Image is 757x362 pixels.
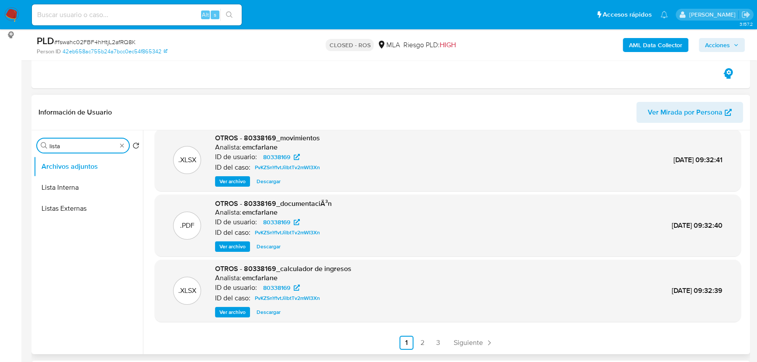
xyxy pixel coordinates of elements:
p: ID de usuario: [215,283,257,292]
p: .XLSX [178,286,196,296]
span: Acciones [705,38,730,52]
span: Ver archivo [219,242,246,251]
span: PvKZSnYfvtJilbtTv2mWI3Xn [255,227,320,238]
span: Ver archivo [219,308,246,317]
button: Ver archivo [215,176,250,187]
a: Ir a la página 1 [399,336,413,350]
button: Ver archivo [215,241,250,252]
h6: emcfarlane [242,274,278,282]
span: OTROS - 80338169_calculador de ingresos [215,264,351,274]
span: Ver archivo [219,177,246,186]
button: search-icon [220,9,238,21]
span: Ver Mirada por Persona [648,102,722,123]
button: Listas Externas [34,198,143,219]
span: Riesgo PLD: [403,40,455,50]
a: 80338169 [258,152,305,162]
span: Descargar [257,177,281,186]
a: Ir a la página 3 [431,336,445,350]
button: Volver al orden por defecto [132,142,139,152]
p: Analista: [215,274,241,282]
p: .PDF [180,221,194,230]
p: CLOSED - ROS [326,39,374,51]
button: Lista Interna [34,177,143,198]
button: Descargar [252,176,285,187]
button: Borrar [118,142,125,149]
a: 80338169 [258,217,305,227]
p: ID de usuario: [215,153,257,161]
p: Analista: [215,143,241,152]
span: 3.157.2 [739,21,753,28]
a: Siguiente [450,336,497,350]
button: Buscar [41,142,48,149]
span: HIGH [439,40,455,50]
span: s [214,10,216,19]
a: PvKZSnYfvtJilbtTv2mWI3Xn [251,162,323,173]
button: Archivos adjuntos [34,156,143,177]
p: .XLSX [178,155,196,165]
span: Descargar [257,308,281,317]
a: PvKZSnYfvtJilbtTv2mWI3Xn [251,293,323,303]
span: [DATE] 09:32:40 [672,220,722,230]
button: Ver archivo [215,307,250,317]
input: Buscar usuario o caso... [32,9,242,21]
button: Ver Mirada por Persona [636,102,743,123]
button: Acciones [699,38,745,52]
span: 80338169 [263,152,290,162]
div: MLA [377,40,399,50]
span: 80338169 [263,217,290,227]
span: Accesos rápidos [603,10,652,19]
button: Descargar [252,307,285,317]
p: ID del caso: [215,163,250,172]
p: ID del caso: [215,294,250,303]
h1: Información de Usuario [38,108,112,117]
b: PLD [37,34,54,48]
span: Alt [202,10,209,19]
b: AML Data Collector [629,38,682,52]
a: Ir a la página 2 [415,336,429,350]
span: # fswahc02FBF4hHtjL2afRQ8K [54,38,135,46]
nav: Paginación [155,336,741,350]
input: Buscar [49,142,117,150]
a: PvKZSnYfvtJilbtTv2mWI3Xn [251,227,323,238]
span: OTROS - 80338169_movimientos [215,133,320,143]
span: OTROS - 80338169_documentaciÃ³n [215,198,332,209]
b: Person ID [37,48,61,56]
a: Salir [741,10,750,19]
span: Descargar [257,242,281,251]
span: Siguiente [454,339,483,346]
a: Notificaciones [660,11,668,18]
a: 80338169 [258,282,305,293]
h6: emcfarlane [242,208,278,217]
p: alan.sanchez@mercadolibre.com [689,10,738,19]
span: [DATE] 09:32:39 [672,285,722,296]
p: ID del caso: [215,228,250,237]
span: PvKZSnYfvtJilbtTv2mWI3Xn [255,293,320,303]
span: PvKZSnYfvtJilbtTv2mWI3Xn [255,162,320,173]
a: 42eb658ac755b24a7bcc0ec54f865342 [63,48,167,56]
p: ID de usuario: [215,218,257,226]
span: [DATE] 09:32:41 [674,155,722,165]
button: Descargar [252,241,285,252]
button: AML Data Collector [623,38,688,52]
span: 80338169 [263,282,290,293]
h6: emcfarlane [242,143,278,152]
p: Analista: [215,208,241,217]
